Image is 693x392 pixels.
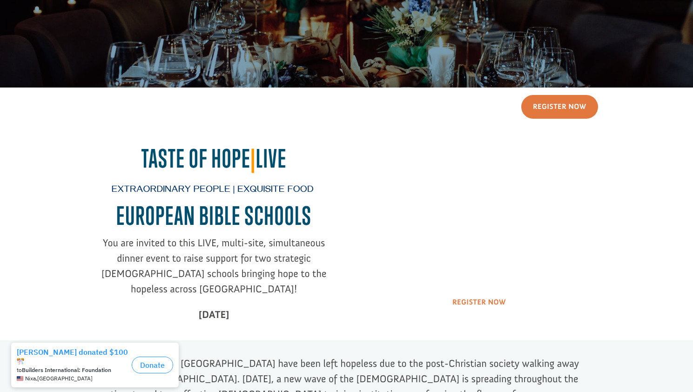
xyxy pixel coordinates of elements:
[25,37,93,44] span: Nixa , [GEOGRAPHIC_DATA]
[22,28,111,35] strong: Builders International: Foundation
[360,143,598,277] iframe: Taste of Hope European Bible Schools - Sizzle Invite Video
[198,308,229,321] strong: [DATE]
[441,291,518,314] a: Register Now
[95,201,333,235] h2: EUROPEAN BIBLE SCHOOL
[95,144,333,178] h2: Taste of Hope Live
[302,201,312,230] span: S
[101,237,327,295] span: You are invited to this LIVE, multi-site, simultaneous dinner event to raise support for two stra...
[250,143,256,173] span: |
[17,29,128,35] div: to
[17,20,24,27] img: emoji confettiBall
[112,185,314,196] span: Extraordinary People | Exquisite Food
[17,9,128,28] div: [PERSON_NAME] donated $100
[521,95,598,119] a: Register Now
[17,37,23,44] img: US.png
[132,19,173,35] button: Donate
